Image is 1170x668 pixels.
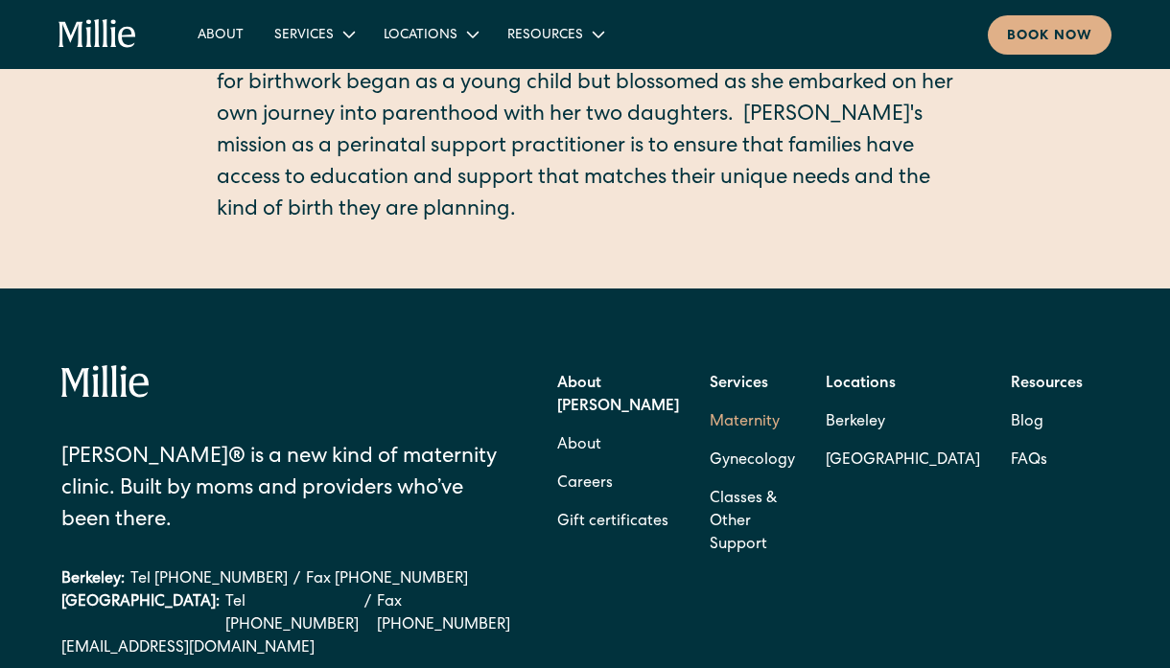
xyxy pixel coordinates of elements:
a: Fax [PHONE_NUMBER] [306,568,468,591]
a: Tel [PHONE_NUMBER] [225,591,359,637]
strong: Resources [1011,377,1083,392]
strong: About [PERSON_NAME] [557,377,679,415]
a: home [58,19,136,50]
p: [PERSON_NAME] is a practicing birth doula and childbirth educator serving families in [GEOGRAPHIC... [217,6,953,227]
div: Berkeley: [61,568,125,591]
div: Resources [507,26,583,46]
a: [EMAIL_ADDRESS][DOMAIN_NAME] [61,637,510,660]
a: Maternity [710,403,780,442]
div: Resources [492,18,618,50]
a: Gynecology [710,442,795,480]
a: Fax [PHONE_NUMBER] [377,591,510,637]
a: About [557,426,601,465]
div: Services [259,18,368,50]
a: Blog [1011,403,1043,442]
div: Services [274,26,334,46]
a: Careers [557,465,613,503]
div: Locations [384,26,457,46]
a: FAQs [1011,442,1047,480]
div: Book now [1007,27,1092,47]
div: Locations [368,18,492,50]
strong: Services [710,377,768,392]
div: / [364,591,371,637]
a: [GEOGRAPHIC_DATA] [826,442,980,480]
div: [GEOGRAPHIC_DATA]: [61,591,220,637]
a: Gift certificates [557,503,668,541]
div: / [293,568,300,591]
a: Classes & Other Support [710,480,795,564]
a: Berkeley [826,403,980,442]
a: Tel [PHONE_NUMBER] [130,568,288,591]
a: Book now [988,15,1111,55]
strong: Locations [826,377,896,392]
div: [PERSON_NAME]® is a new kind of maternity clinic. Built by moms and providers who’ve been there. [61,443,510,538]
a: About [182,18,259,50]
